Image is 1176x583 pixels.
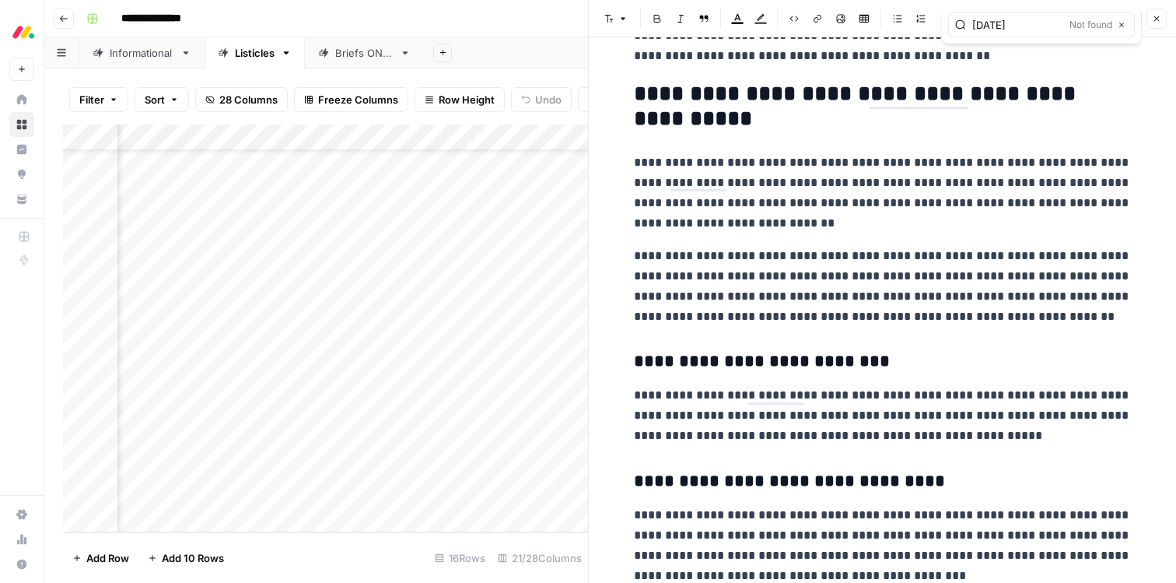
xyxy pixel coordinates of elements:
[9,87,34,112] a: Home
[9,527,34,552] a: Usage
[335,45,394,61] div: Briefs ONLY
[535,92,562,107] span: Undo
[135,87,189,112] button: Sort
[145,92,165,107] span: Sort
[79,92,104,107] span: Filter
[294,87,408,112] button: Freeze Columns
[86,550,129,566] span: Add Row
[205,37,305,68] a: Listicles
[195,87,288,112] button: 28 Columns
[439,92,495,107] span: Row Height
[318,92,398,107] span: Freeze Columns
[69,87,128,112] button: Filter
[9,112,34,137] a: Browse
[219,92,278,107] span: 28 Columns
[9,552,34,577] button: Help + Support
[305,37,424,68] a: Briefs ONLY
[492,546,588,571] div: 21/28 Columns
[972,17,1063,33] input: Search
[511,87,572,112] button: Undo
[429,546,492,571] div: 16 Rows
[79,37,205,68] a: Informational
[162,550,224,566] span: Add 10 Rows
[9,162,34,187] a: Opportunities
[235,45,275,61] div: Listicles
[9,12,34,51] button: Workspace: Monday.com
[9,18,37,46] img: Monday.com Logo
[138,546,233,571] button: Add 10 Rows
[63,546,138,571] button: Add Row
[9,502,34,527] a: Settings
[9,137,34,162] a: Insights
[9,187,34,212] a: Your Data
[1069,18,1112,32] span: Not found
[110,45,174,61] div: Informational
[415,87,505,112] button: Row Height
